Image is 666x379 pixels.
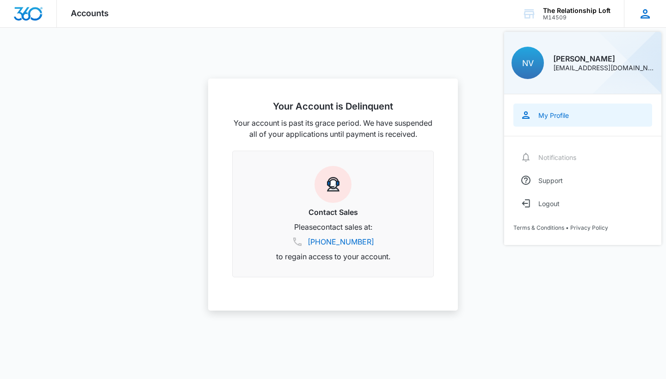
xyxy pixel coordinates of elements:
span: NV [522,58,534,68]
div: [EMAIL_ADDRESS][DOMAIN_NAME] [553,65,654,71]
p: Your account is past its grace period. We have suspended all of your applications until payment i... [232,117,434,140]
div: Logout [538,200,560,208]
p: Please contact sales at: to regain access to your account. [244,221,422,262]
a: Terms & Conditions [513,224,564,231]
div: account id [543,14,610,21]
div: [PERSON_NAME] [553,55,654,62]
h3: Contact Sales [244,207,422,218]
div: Support [538,177,563,184]
a: [PHONE_NUMBER] [308,236,374,247]
a: Support [513,169,652,192]
div: My Profile [538,111,569,119]
div: account name [543,7,610,14]
div: • [513,224,652,231]
span: Accounts [71,8,109,18]
a: My Profile [513,104,652,127]
a: Privacy Policy [570,224,608,231]
h2: Your Account is Delinquent [232,101,434,112]
button: Logout [513,192,652,215]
